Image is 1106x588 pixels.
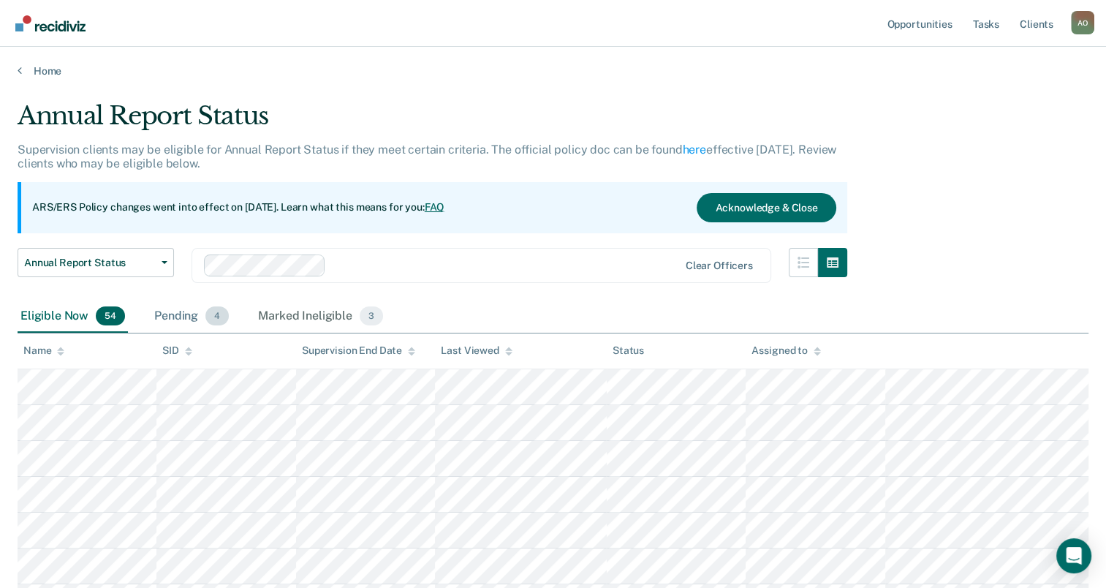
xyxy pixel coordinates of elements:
p: ARS/ERS Policy changes went into effect on [DATE]. Learn what this means for you: [32,200,444,215]
div: Open Intercom Messenger [1056,538,1091,573]
div: A O [1071,11,1094,34]
div: Pending4 [151,301,232,333]
span: Annual Report Status [24,257,156,269]
div: Eligible Now54 [18,301,128,333]
div: SID [162,344,192,357]
span: 4 [205,306,229,325]
button: Acknowledge & Close [697,193,836,222]
button: Annual Report Status [18,248,174,277]
div: Status [613,344,644,357]
span: 54 [96,306,125,325]
img: Recidiviz [15,15,86,31]
div: Marked Ineligible3 [255,301,386,333]
button: Profile dropdown button [1071,11,1094,34]
div: Clear officers [686,260,753,272]
a: FAQ [425,201,445,213]
div: Name [23,344,64,357]
div: Annual Report Status [18,101,847,143]
a: here [683,143,706,157]
span: 3 [360,306,383,325]
div: Assigned to [751,344,820,357]
div: Supervision End Date [302,344,415,357]
p: Supervision clients may be eligible for Annual Report Status if they meet certain criteria. The o... [18,143,836,170]
a: Home [18,64,1088,78]
div: Last Viewed [441,344,512,357]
